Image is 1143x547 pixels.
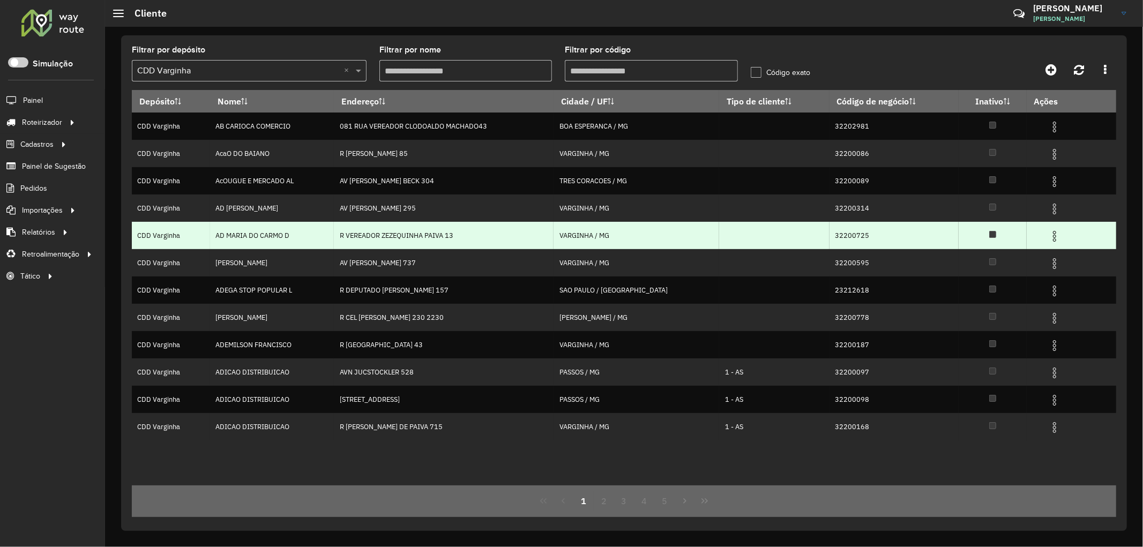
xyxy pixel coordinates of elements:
td: 32200089 [830,167,959,194]
button: 4 [634,491,654,511]
td: VARGINHA / MG [554,222,719,249]
td: [PERSON_NAME] / MG [554,304,719,331]
td: SAO PAULO / [GEOGRAPHIC_DATA] [554,276,719,304]
span: Painel de Sugestão [22,161,86,172]
td: CDD Varginha [132,222,210,249]
td: VARGINHA / MG [554,331,719,358]
span: Retroalimentação [22,249,79,260]
td: ADEGA STOP POPULAR L [210,276,334,304]
td: AV [PERSON_NAME] 295 [334,194,554,222]
label: Filtrar por nome [379,43,441,56]
td: VARGINHA / MG [554,194,719,222]
td: R VEREADOR ZEZEQUINHA PAIVA 13 [334,222,554,249]
td: TRES CORACOES / MG [554,167,719,194]
td: CDD Varginha [132,140,210,167]
td: AB CARIOCA COMERCIO [210,113,334,140]
td: CDD Varginha [132,358,210,386]
td: 32200097 [830,358,959,386]
span: Importações [22,205,63,216]
td: AD [PERSON_NAME] [210,194,334,222]
td: R DEPUTADO [PERSON_NAME] 157 [334,276,554,304]
span: Relatórios [22,227,55,238]
span: Clear all [344,64,353,77]
h2: Cliente [124,8,167,19]
td: 32200187 [830,331,959,358]
td: 32200098 [830,386,959,413]
td: CDD Varginha [132,413,210,440]
td: VARGINHA / MG [554,413,719,440]
td: CDD Varginha [132,386,210,413]
td: CDD Varginha [132,249,210,276]
span: Painel [23,95,43,106]
td: R CEL [PERSON_NAME] 230 2230 [334,304,554,331]
th: Código de negócio [830,90,959,113]
td: 081 RUA VEREADOR CLODOALDO MACHADO43 [334,113,554,140]
td: 32200314 [830,194,959,222]
td: ADICAO DISTRIBUICAO [210,358,334,386]
td: 1 - AS [719,386,830,413]
td: [PERSON_NAME] [210,249,334,276]
td: CDD Varginha [132,276,210,304]
label: Simulação [33,57,73,70]
td: VARGINHA / MG [554,140,719,167]
td: CDD Varginha [132,304,210,331]
span: Cadastros [20,139,54,150]
span: Pedidos [20,183,47,194]
label: Código exato [751,67,810,78]
td: CDD Varginha [132,167,210,194]
td: ADICAO DISTRIBUICAO [210,386,334,413]
td: R [GEOGRAPHIC_DATA] 43 [334,331,554,358]
td: VARGINHA / MG [554,249,719,276]
th: Inativo [959,90,1027,113]
td: 32200086 [830,140,959,167]
td: [PERSON_NAME] [210,304,334,331]
th: Tipo de cliente [719,90,830,113]
th: Depósito [132,90,210,113]
th: Nome [210,90,334,113]
button: Last Page [694,491,715,511]
td: 32200725 [830,222,959,249]
td: CDD Varginha [132,113,210,140]
td: PASSOS / MG [554,386,719,413]
td: ADEMILSON FRANCISCO [210,331,334,358]
td: 32200595 [830,249,959,276]
td: 32200168 [830,413,959,440]
td: AVN JUCSTOCKLER 528 [334,358,554,386]
td: 32200778 [830,304,959,331]
button: 2 [594,491,614,511]
th: Cidade / UF [554,90,719,113]
th: Endereço [334,90,554,113]
td: PASSOS / MG [554,358,719,386]
td: AV [PERSON_NAME] BECK 304 [334,167,554,194]
button: 3 [614,491,634,511]
button: Next Page [675,491,695,511]
td: 1 - AS [719,358,830,386]
td: AV [PERSON_NAME] 737 [334,249,554,276]
td: CDD Varginha [132,331,210,358]
a: Contato Rápido [1007,2,1030,25]
h3: [PERSON_NAME] [1033,3,1114,13]
td: AcOUGUE E MERCADO AL [210,167,334,194]
th: Ações [1027,90,1091,113]
label: Filtrar por depósito [132,43,205,56]
td: CDD Varginha [132,194,210,222]
td: BOA ESPERANCA / MG [554,113,719,140]
span: Roteirizador [22,117,62,128]
button: 1 [573,491,594,511]
label: Filtrar por código [565,43,631,56]
td: R [PERSON_NAME] DE PAIVA 715 [334,413,554,440]
td: 32202981 [830,113,959,140]
td: 23212618 [830,276,959,304]
td: AcaO DO BAIANO [210,140,334,167]
td: ADICAO DISTRIBUICAO [210,413,334,440]
span: Tático [20,271,40,282]
button: 5 [654,491,675,511]
td: 1 - AS [719,413,830,440]
td: R [PERSON_NAME] 85 [334,140,554,167]
td: AD MARIA DO CARMO D [210,222,334,249]
td: [STREET_ADDRESS] [334,386,554,413]
span: [PERSON_NAME] [1033,14,1114,24]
